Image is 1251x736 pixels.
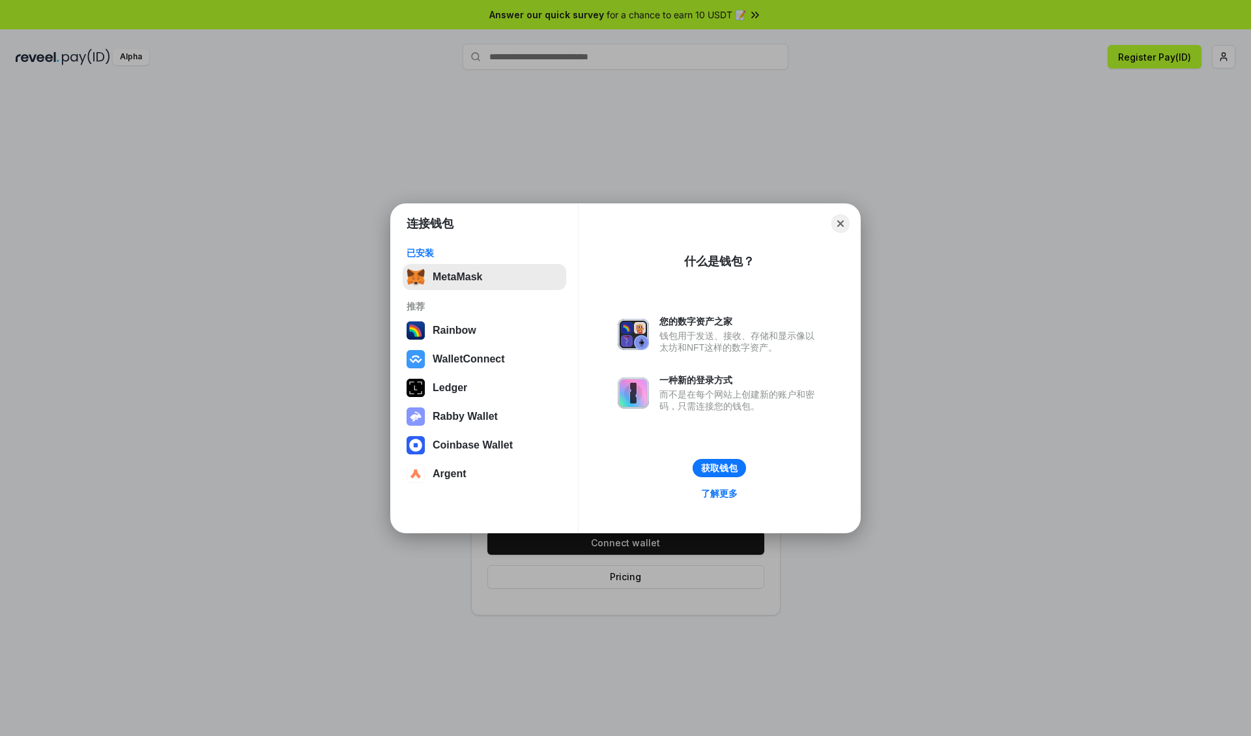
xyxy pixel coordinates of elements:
[433,382,467,394] div: Ledger
[407,379,425,397] img: svg+xml,%3Csvg%20xmlns%3D%22http%3A%2F%2Fwww.w3.org%2F2000%2Fsvg%22%20width%3D%2228%22%20height%3...
[403,346,566,372] button: WalletConnect
[403,264,566,290] button: MetaMask
[618,377,649,409] img: svg+xml,%3Csvg%20xmlns%3D%22http%3A%2F%2Fwww.w3.org%2F2000%2Fsvg%22%20fill%3D%22none%22%20viewBox...
[407,436,425,454] img: svg+xml,%3Csvg%20width%3D%2228%22%20height%3D%2228%22%20viewBox%3D%220%200%2028%2028%22%20fill%3D...
[618,319,649,350] img: svg+xml,%3Csvg%20xmlns%3D%22http%3A%2F%2Fwww.w3.org%2F2000%2Fsvg%22%20fill%3D%22none%22%20viewBox...
[407,321,425,340] img: svg+xml,%3Csvg%20width%3D%22120%22%20height%3D%22120%22%20viewBox%3D%220%200%20120%20120%22%20fil...
[433,468,467,480] div: Argent
[407,301,562,312] div: 推荐
[433,271,482,283] div: MetaMask
[407,247,562,259] div: 已安装
[701,488,738,499] div: 了解更多
[659,374,821,386] div: 一种新的登录方式
[433,439,513,451] div: Coinbase Wallet
[403,375,566,401] button: Ledger
[403,461,566,487] button: Argent
[659,389,821,412] div: 而不是在每个网站上创建新的账户和密码，只需连接您的钱包。
[659,316,821,327] div: 您的数字资产之家
[433,325,476,336] div: Rainbow
[701,462,738,474] div: 获取钱包
[403,432,566,458] button: Coinbase Wallet
[407,350,425,368] img: svg+xml,%3Csvg%20width%3D%2228%22%20height%3D%2228%22%20viewBox%3D%220%200%2028%2028%22%20fill%3D...
[407,268,425,286] img: svg+xml,%3Csvg%20fill%3D%22none%22%20height%3D%2233%22%20viewBox%3D%220%200%2035%2033%22%20width%...
[403,404,566,430] button: Rabby Wallet
[433,353,505,365] div: WalletConnect
[693,485,745,502] a: 了解更多
[403,317,566,344] button: Rainbow
[433,411,498,422] div: Rabby Wallet
[659,330,821,353] div: 钱包用于发送、接收、存储和显示像以太坊和NFT这样的数字资产。
[831,214,850,233] button: Close
[407,407,425,426] img: svg+xml,%3Csvg%20xmlns%3D%22http%3A%2F%2Fwww.w3.org%2F2000%2Fsvg%22%20fill%3D%22none%22%20viewBox...
[684,254,755,269] div: 什么是钱包？
[407,216,453,231] h1: 连接钱包
[407,465,425,483] img: svg+xml,%3Csvg%20width%3D%2228%22%20height%3D%2228%22%20viewBox%3D%220%200%2028%2028%22%20fill%3D...
[693,459,746,477] button: 获取钱包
